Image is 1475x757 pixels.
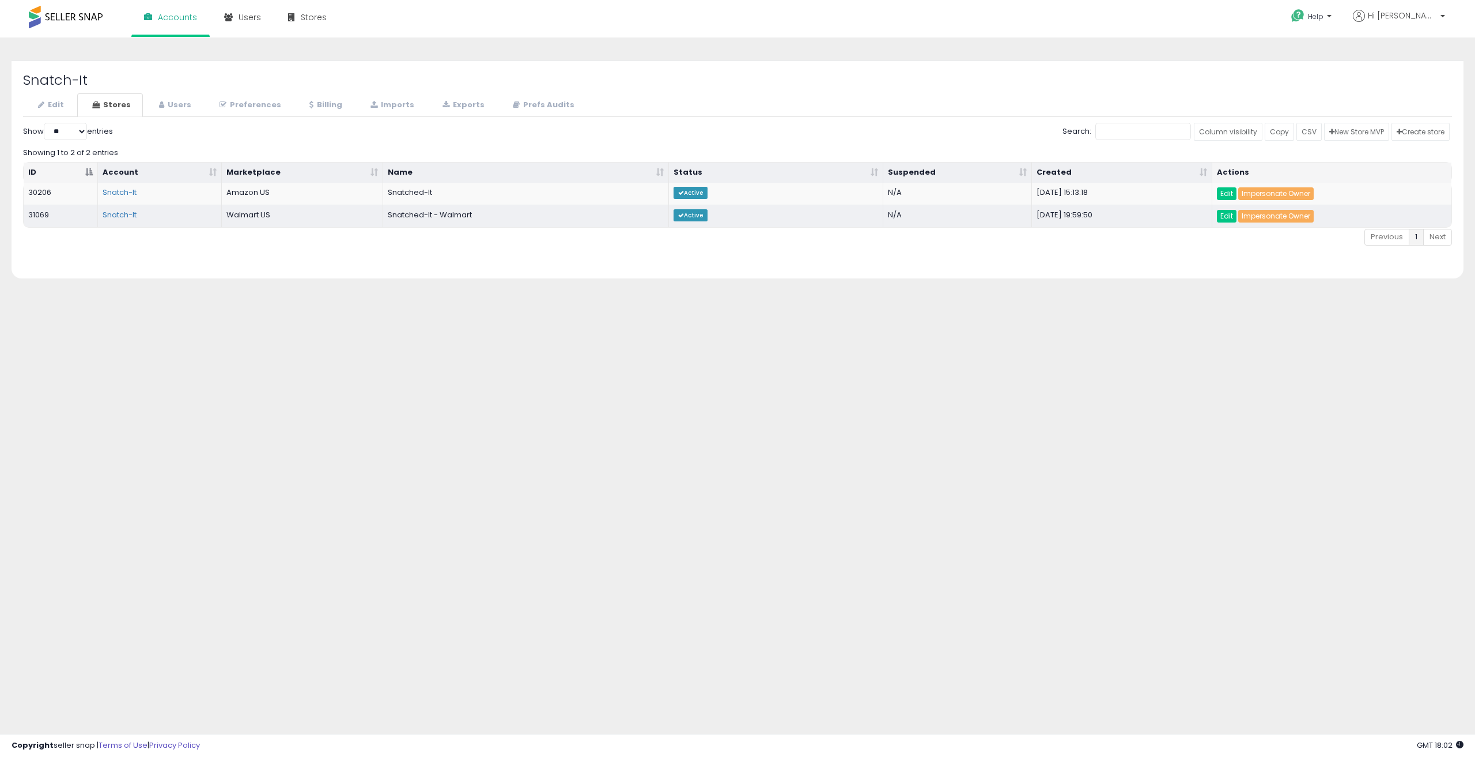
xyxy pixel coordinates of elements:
label: Search: [1062,123,1191,140]
span: Help [1308,12,1323,21]
input: Search: [1095,123,1191,140]
div: Showing 1 to 2 of 2 entries [23,143,1452,159]
a: Users [144,93,203,117]
span: Accounts [158,12,197,23]
td: [DATE] 15:13:18 [1032,183,1212,205]
td: N/A [883,183,1032,205]
td: [DATE] 19:59:50 [1032,205,1212,227]
a: Snatch-It [103,209,137,220]
i: Get Help [1291,9,1305,23]
a: Billing [294,93,354,117]
a: Preferences [205,93,293,117]
span: Active [674,209,708,221]
span: Stores [301,12,327,23]
span: Users [239,12,261,23]
span: Create store [1397,127,1444,137]
a: Prefs Audits [498,93,587,117]
a: 1 [1409,229,1424,246]
a: Impersonate Owner [1238,210,1314,223]
td: 31069 [24,205,98,227]
td: Snatched-It - Walmart [383,205,669,227]
td: Walmart US [222,205,383,227]
a: Hi [PERSON_NAME] [1353,10,1445,36]
a: Create store [1391,123,1450,141]
td: Snatched-It [383,183,669,205]
span: Copy [1270,127,1289,137]
span: CSV [1302,127,1317,137]
a: Edit [1217,187,1236,200]
span: Active [674,187,708,199]
select: Showentries [44,123,87,140]
a: Next [1423,229,1452,246]
a: Copy [1265,123,1294,141]
a: New Store MVP [1324,123,1389,141]
th: Status: activate to sort column ascending [669,163,883,183]
a: CSV [1296,123,1322,141]
span: Column visibility [1199,127,1257,137]
a: Exports [428,93,497,117]
th: Marketplace: activate to sort column ascending [222,163,383,183]
a: Previous [1364,229,1409,246]
a: Impersonate Owner [1238,187,1314,200]
td: Amazon US [222,183,383,205]
td: N/A [883,205,1032,227]
th: Actions [1212,163,1451,183]
h2: Snatch-It [23,73,1452,88]
a: Snatch-It [103,187,137,198]
span: Hi [PERSON_NAME] [1368,10,1437,21]
th: ID: activate to sort column descending [24,163,98,183]
th: Name: activate to sort column ascending [383,163,669,183]
span: New Store MVP [1329,127,1384,137]
th: Created: activate to sort column ascending [1032,163,1212,183]
a: Stores [77,93,143,117]
td: 30206 [24,183,98,205]
th: Account: activate to sort column ascending [98,163,222,183]
a: Column visibility [1194,123,1262,141]
label: Show entries [23,123,113,140]
a: Edit [1217,210,1236,223]
th: Suspended: activate to sort column ascending [883,163,1032,183]
a: Edit [23,93,76,117]
a: Imports [355,93,426,117]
